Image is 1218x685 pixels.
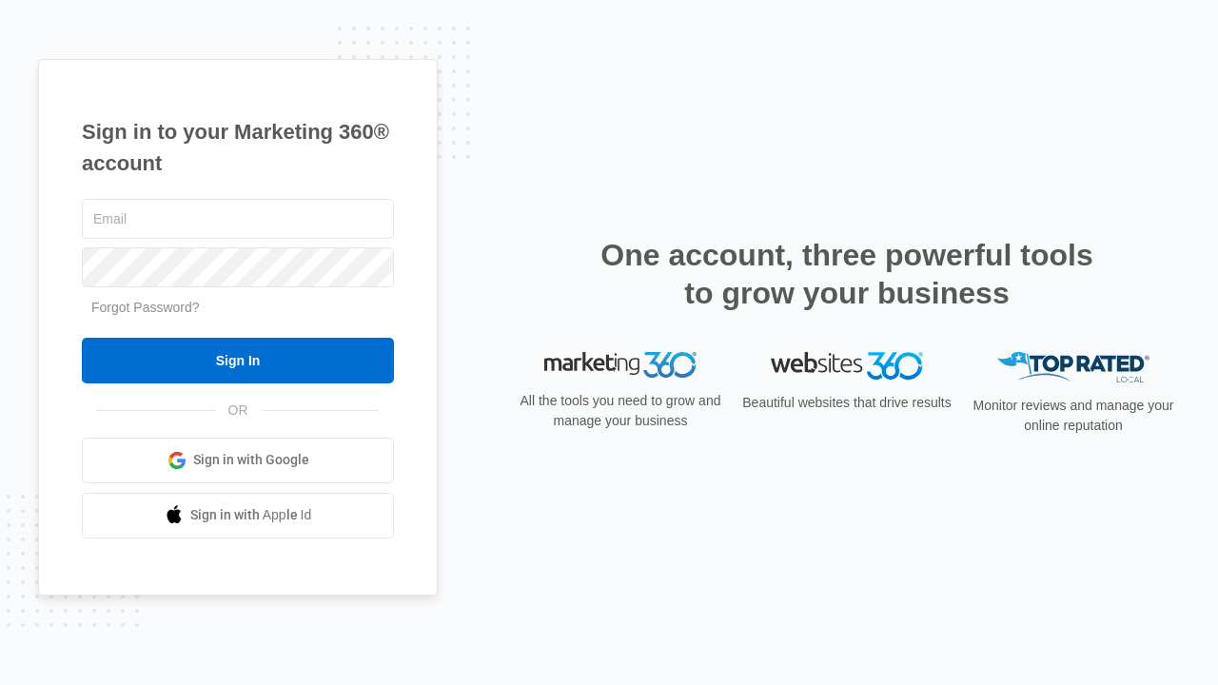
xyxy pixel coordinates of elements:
[771,352,923,380] img: Websites 360
[544,352,697,379] img: Marketing 360
[193,450,309,470] span: Sign in with Google
[82,116,394,179] h1: Sign in to your Marketing 360® account
[82,438,394,483] a: Sign in with Google
[82,493,394,538] a: Sign in with Apple Id
[190,505,312,525] span: Sign in with Apple Id
[967,396,1180,436] p: Monitor reviews and manage your online reputation
[82,199,394,239] input: Email
[997,352,1149,383] img: Top Rated Local
[91,300,200,315] a: Forgot Password?
[740,393,953,413] p: Beautiful websites that drive results
[215,401,262,421] span: OR
[82,338,394,383] input: Sign In
[595,236,1099,312] h2: One account, three powerful tools to grow your business
[514,391,727,431] p: All the tools you need to grow and manage your business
